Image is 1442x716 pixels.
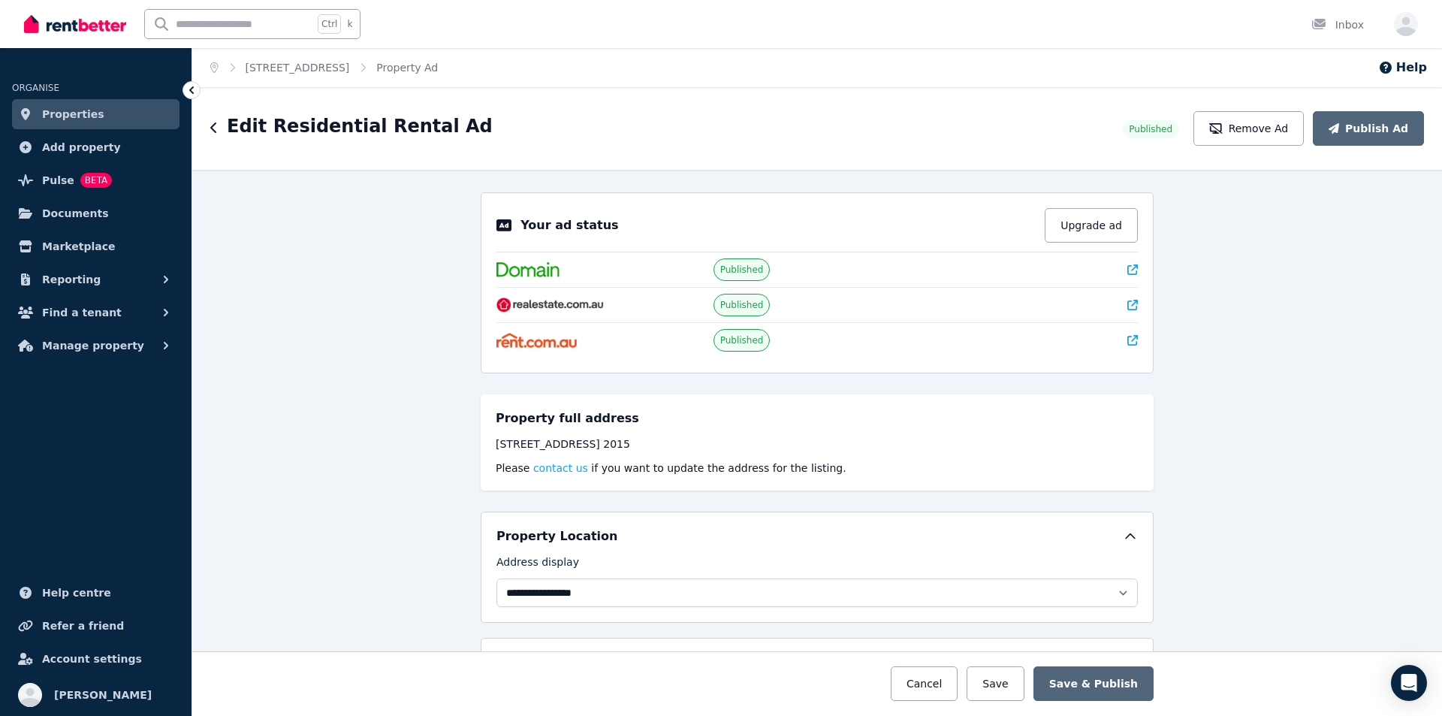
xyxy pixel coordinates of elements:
span: Marketplace [42,237,115,255]
button: Save & Publish [1033,666,1154,701]
span: Pulse [42,171,74,189]
span: Properties [42,105,104,123]
span: BETA [80,173,112,188]
label: Address display [496,554,579,576]
span: ORGANISE [12,83,59,93]
button: Remove Ad [1193,111,1304,146]
a: Help centre [12,578,179,608]
span: Add property [42,138,121,156]
h5: Property Location [496,527,617,545]
a: Documents [12,198,179,228]
div: Open Intercom Messenger [1391,665,1427,701]
a: Add property [12,132,179,162]
button: contact us [533,461,588,476]
img: Rent.com.au [496,333,577,348]
button: Help [1378,59,1427,77]
span: Published [720,264,764,276]
p: Your ad status [520,216,618,234]
span: Published [1129,123,1172,135]
a: [STREET_ADDRESS] [246,62,350,74]
nav: Breadcrumb [192,48,456,87]
span: k [347,18,352,30]
span: [PERSON_NAME] [54,686,152,704]
span: Reporting [42,270,101,289]
button: Cancel [891,666,958,701]
div: [STREET_ADDRESS] 2015 [496,437,1139,452]
span: Help centre [42,584,111,602]
a: Properties [12,99,179,129]
a: PulseBETA [12,165,179,195]
a: Account settings [12,644,179,674]
h1: Edit Residential Rental Ad [227,114,493,138]
img: Domain.com.au [496,262,560,277]
img: RentBetter [24,13,126,35]
div: Inbox [1311,17,1364,32]
button: Find a tenant [12,298,179,328]
span: Documents [42,204,109,222]
button: Reporting [12,264,179,295]
span: Published [720,334,764,346]
span: Find a tenant [42,304,122,322]
span: Published [720,299,764,311]
span: Ctrl [318,14,341,34]
button: Upgrade ad [1045,208,1138,243]
a: Property Ad [376,62,438,74]
p: Please if you want to update the address for the listing. [496,461,1139,476]
span: Manage property [42,337,144,355]
a: Marketplace [12,231,179,261]
img: RealEstate.com.au [496,298,604,313]
h5: Property full address [496,409,639,427]
span: Account settings [42,650,142,668]
a: Refer a friend [12,611,179,641]
button: Save [967,666,1024,701]
span: Refer a friend [42,617,124,635]
button: Manage property [12,331,179,361]
button: Publish Ad [1313,111,1424,146]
